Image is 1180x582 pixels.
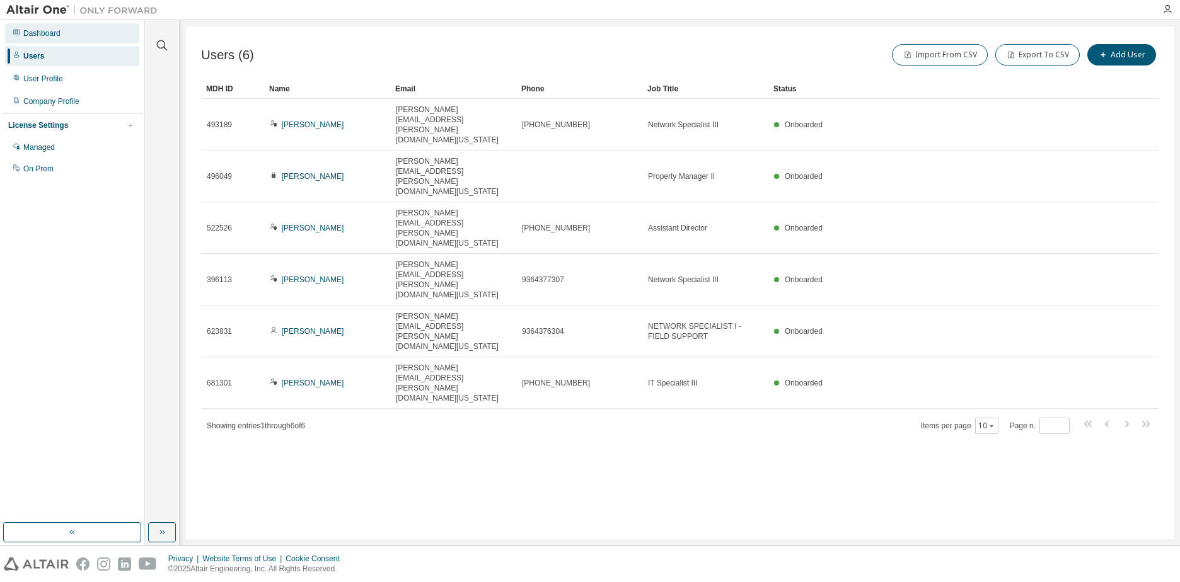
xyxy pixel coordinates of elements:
span: Assistant Director [648,223,707,233]
span: 496049 [207,171,232,181]
div: Dashboard [23,28,61,38]
span: 396113 [207,275,232,285]
div: Website Terms of Use [202,554,286,564]
div: Phone [521,79,637,99]
a: [PERSON_NAME] [282,172,344,181]
img: altair_logo.svg [4,557,69,571]
span: Network Specialist III [648,120,719,130]
a: [PERSON_NAME] [282,224,344,232]
button: Import From CSV [892,44,988,66]
div: On Prem [23,164,54,174]
span: [PERSON_NAME][EMAIL_ADDRESS][PERSON_NAME][DOMAIN_NAME][US_STATE] [396,260,511,300]
span: Property Manager II [648,171,715,181]
a: [PERSON_NAME] [282,120,344,129]
span: 493189 [207,120,232,130]
span: 681301 [207,378,232,388]
a: [PERSON_NAME] [282,379,344,387]
span: Items per page [921,418,998,434]
img: linkedin.svg [118,557,131,571]
span: [PERSON_NAME][EMAIL_ADDRESS][PERSON_NAME][DOMAIN_NAME][US_STATE] [396,105,511,145]
div: Company Profile [23,96,79,106]
span: Onboarded [785,275,823,284]
p: © 2025 Altair Engineering, Inc. All Rights Reserved. [168,564,347,574]
a: [PERSON_NAME] [282,275,344,284]
span: Network Specialist III [648,275,719,285]
img: facebook.svg [76,557,90,571]
button: Export To CSV [995,44,1080,66]
button: 10 [978,421,995,431]
span: [PERSON_NAME][EMAIL_ADDRESS][PERSON_NAME][DOMAIN_NAME][US_STATE] [396,311,511,351]
div: User Profile [23,74,63,84]
img: youtube.svg [139,557,157,571]
span: 9364376304 [522,326,564,336]
div: Users [23,51,44,61]
span: Onboarded [785,327,823,336]
span: IT Specialist III [648,378,697,388]
span: Onboarded [785,120,823,129]
span: 623831 [207,326,232,336]
span: Users (6) [201,48,254,62]
span: Onboarded [785,172,823,181]
span: [PERSON_NAME][EMAIL_ADDRESS][PERSON_NAME][DOMAIN_NAME][US_STATE] [396,156,511,197]
div: Managed [23,142,55,152]
span: Showing entries 1 through 6 of 6 [207,421,305,430]
span: [PHONE_NUMBER] [522,378,590,388]
span: [PHONE_NUMBER] [522,223,590,233]
div: Email [395,79,511,99]
span: NETWORK SPECIALIST I - FIELD SUPPORT [648,321,763,341]
a: [PERSON_NAME] [282,327,344,336]
div: Job Title [647,79,763,99]
div: Cookie Consent [286,554,347,564]
img: instagram.svg [97,557,110,571]
button: Add User [1087,44,1156,66]
span: 522526 [207,223,232,233]
span: Page n. [1010,418,1070,434]
div: MDH ID [206,79,259,99]
div: License Settings [8,120,68,130]
span: Onboarded [785,379,823,387]
span: [PERSON_NAME][EMAIL_ADDRESS][PERSON_NAME][DOMAIN_NAME][US_STATE] [396,363,511,403]
img: Altair One [6,4,164,16]
span: [PERSON_NAME][EMAIL_ADDRESS][PERSON_NAME][DOMAIN_NAME][US_STATE] [396,208,511,248]
span: [PHONE_NUMBER] [522,120,590,130]
div: Privacy [168,554,202,564]
div: Name [269,79,385,99]
span: Onboarded [785,224,823,232]
div: Status [773,79,1093,99]
span: 9364377307 [522,275,564,285]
